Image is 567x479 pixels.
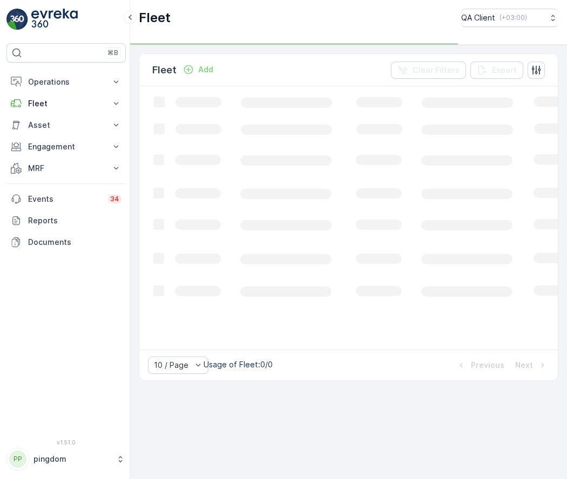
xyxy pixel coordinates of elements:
[6,71,126,93] button: Operations
[515,360,533,371] p: Next
[28,163,104,174] p: MRF
[28,77,104,87] p: Operations
[28,120,104,131] p: Asset
[6,93,126,114] button: Fleet
[28,194,102,204] p: Events
[461,9,558,27] button: QA Client(+03:00)
[33,454,111,464] p: pingdom
[6,114,126,136] button: Asset
[500,13,527,22] p: ( +03:00 )
[471,360,504,371] p: Previous
[6,448,126,470] button: PPpingdom
[6,136,126,158] button: Engagement
[179,63,218,76] button: Add
[6,231,126,253] a: Documents
[9,450,26,468] div: PP
[28,98,104,109] p: Fleet
[455,359,505,372] button: Previous
[198,64,213,75] p: Add
[31,9,78,30] img: logo_light-DOdMpM7g.png
[107,49,118,57] p: ⌘B
[139,9,171,26] p: Fleet
[492,65,517,76] p: Export
[204,359,273,370] p: Usage of Fleet : 0/0
[514,359,549,372] button: Next
[28,141,104,152] p: Engagement
[470,61,523,79] button: Export
[28,215,122,226] p: Reports
[461,12,495,23] p: QA Client
[28,237,122,248] p: Documents
[6,9,28,30] img: logo
[110,195,119,203] p: 34
[391,61,466,79] button: Clear Filters
[6,188,126,210] a: Events34
[6,439,126,446] span: v 1.51.0
[6,210,126,231] a: Reports
[6,158,126,179] button: MRF
[413,65,460,76] p: Clear Filters
[152,63,177,78] p: Fleet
